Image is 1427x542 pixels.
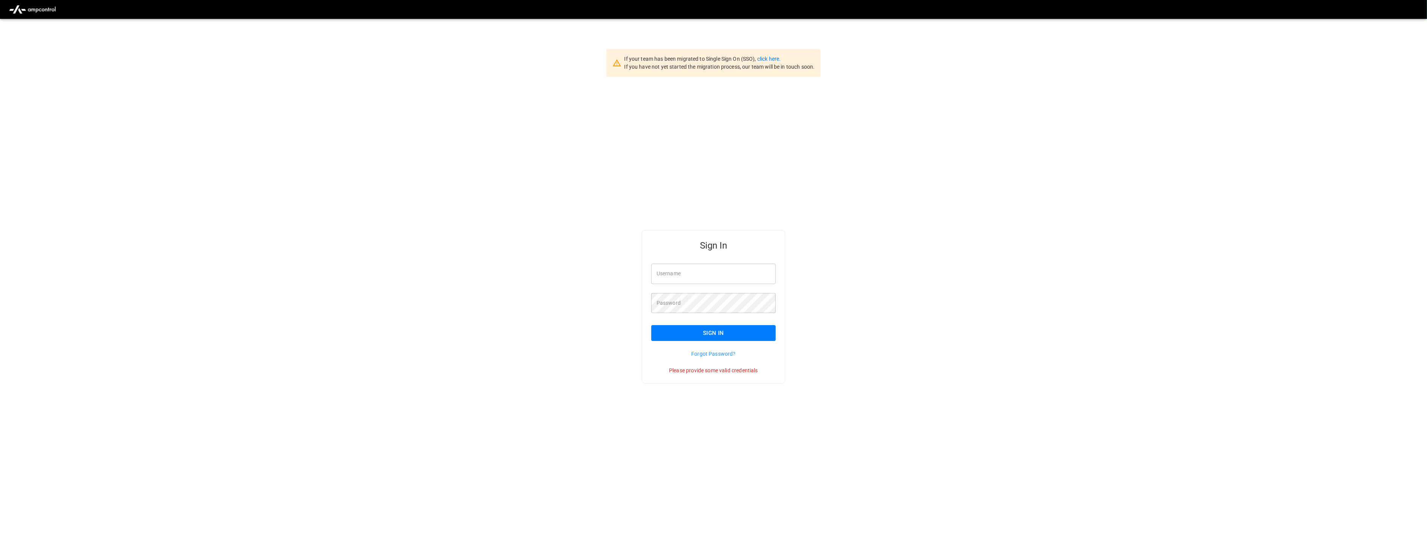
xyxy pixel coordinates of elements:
p: Please provide some valid credentials [651,367,776,374]
button: Sign In [651,325,776,341]
p: Forgot Password? [651,350,776,358]
span: If your team has been migrated to Single Sign On (SSO), [625,56,757,62]
img: ampcontrol.io logo [6,2,59,17]
h5: Sign In [651,240,776,252]
span: If you have not yet started the migration process, our team will be in touch soon. [625,64,815,70]
a: click here. [757,56,781,62]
